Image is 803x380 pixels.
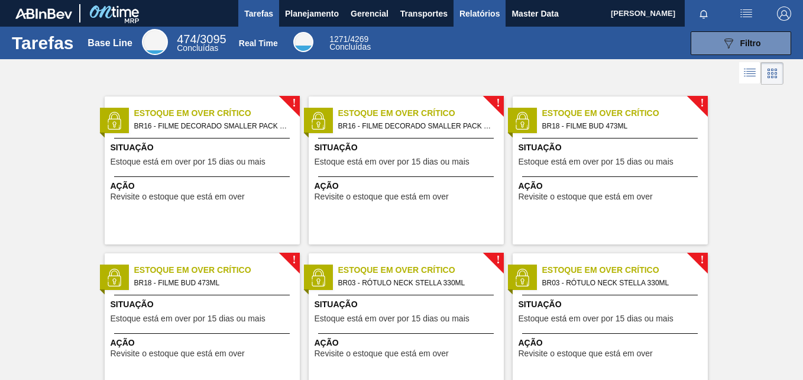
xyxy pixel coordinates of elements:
span: Ação [519,180,705,192]
span: Estoque em Over Crítico [338,264,504,276]
span: Revisite o estoque que está em over [315,349,449,358]
span: Ação [315,180,501,192]
span: Ação [315,337,501,349]
span: Planejamento [285,7,339,21]
span: Revisite o estoque que está em over [315,192,449,201]
span: Revisite o estoque que está em over [111,192,245,201]
span: Concluídas [329,42,371,51]
span: Ação [519,337,705,349]
span: Transportes [400,7,448,21]
span: ! [496,256,500,265]
span: BR03 - RÓTULO NECK STELLA 330ML [542,276,698,289]
button: Filtro [691,31,791,55]
span: Revisite o estoque que está em over [519,349,653,358]
span: 474 [177,33,196,46]
span: ! [700,256,704,265]
span: / 3095 [177,33,226,46]
img: userActions [739,7,753,21]
h1: Tarefas [12,36,74,50]
div: Real Time [293,32,313,52]
span: 1271 [329,34,348,44]
span: BR18 - FILME BUD 473ML [134,276,290,289]
div: Base Line [142,29,168,55]
span: Estoque está em over por 15 dias ou mais [315,314,470,323]
img: status [105,112,123,130]
span: Estoque em Over Crítico [542,264,708,276]
span: BR16 - FILME DECORADO SMALLER PACK 269ML [134,120,290,133]
span: Situação [315,298,501,311]
span: Ação [111,337,297,349]
span: Revisite o estoque que está em over [519,192,653,201]
img: status [513,269,531,286]
img: status [309,112,327,130]
div: Visão em Lista [739,62,761,85]
span: Ação [111,180,297,192]
span: Estoque está em over por 15 dias ou mais [111,314,265,323]
div: Base Line [177,34,226,52]
span: Tarefas [244,7,273,21]
span: Revisite o estoque que está em over [111,349,245,358]
img: status [513,112,531,130]
img: status [309,269,327,286]
span: Gerencial [351,7,388,21]
div: Visão em Cards [761,62,783,85]
span: Estoque em Over Crítico [542,107,708,120]
span: Situação [111,141,297,154]
span: Master Data [511,7,558,21]
span: ! [496,99,500,108]
span: Concluídas [177,43,218,53]
span: Filtro [740,38,761,48]
img: status [105,269,123,286]
span: ! [292,99,296,108]
span: ! [292,256,296,265]
span: Estoque em Over Crítico [338,107,504,120]
div: Real Time [239,38,278,48]
span: Estoque está em over por 15 dias ou mais [519,157,674,166]
span: Estoque está em over por 15 dias ou mais [519,314,674,323]
span: Situação [315,141,501,154]
div: Real Time [329,36,371,51]
span: BR03 - RÓTULO NECK STELLA 330ML [338,276,494,289]
img: Logout [777,7,791,21]
span: Situação [111,298,297,311]
span: Estoque está em over por 15 dias ou mais [111,157,265,166]
img: TNhmsLtSVTkK8tSr43FrP2fwEKptu5GPRR3wAAAABJRU5ErkJggg== [15,8,72,19]
span: Situação [519,298,705,311]
span: BR16 - FILME DECORADO SMALLER PACK 269ML [338,120,494,133]
span: Estoque está em over por 15 dias ou mais [315,157,470,166]
span: Relatórios [459,7,500,21]
span: BR18 - FILME BUD 473ML [542,120,698,133]
div: Base Line [88,38,132,49]
span: / 4269 [329,34,368,44]
button: Notificações [685,5,723,22]
span: Estoque em Over Crítico [134,264,300,276]
span: Estoque em Over Crítico [134,107,300,120]
span: Situação [519,141,705,154]
span: ! [700,99,704,108]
